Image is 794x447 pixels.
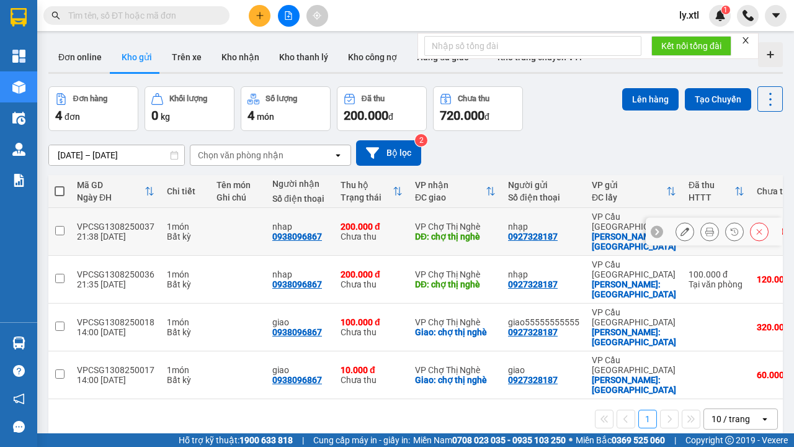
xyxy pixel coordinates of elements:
[269,42,338,72] button: Kho thanh lý
[741,36,750,45] span: close
[341,365,403,385] div: Chưa thu
[167,279,204,289] div: Bất kỳ
[77,279,154,289] div: 21:35 [DATE]
[415,279,496,289] div: DĐ: chợ thị nghè
[12,336,25,350] img: warehouse-icon
[415,222,496,232] div: VP Chợ Thị Nghè
[13,393,25,405] span: notification
[612,435,665,445] strong: 0369 525 060
[415,365,496,375] div: VP Chợ Thị Nghè
[661,39,721,53] span: Kết nối tổng đài
[508,317,579,327] div: giao55555555555
[12,50,25,63] img: dashboard-icon
[48,42,112,72] button: Đơn online
[689,192,734,202] div: HTTT
[249,5,270,27] button: plus
[592,192,666,202] div: ĐC lấy
[161,112,170,122] span: kg
[12,112,25,125] img: warehouse-icon
[167,327,204,337] div: Bất kỳ
[77,180,145,190] div: Mã GD
[12,143,25,156] img: warehouse-icon
[167,232,204,242] div: Bất kỳ
[112,42,162,72] button: Kho gửi
[257,112,274,122] span: món
[13,365,25,377] span: question-circle
[77,327,154,337] div: 14:00 [DATE]
[344,108,388,123] span: 200.000
[592,212,676,232] div: VP Cầu [GEOGRAPHIC_DATA]
[272,194,328,204] div: Số điện thoại
[77,232,154,242] div: 21:38 [DATE]
[272,232,322,242] div: 0938096867
[169,94,207,103] div: Khối lượng
[638,410,657,428] button: 1
[341,222,403,242] div: Chưa thu
[592,260,676,279] div: VP Cầu [GEOGRAPHIC_DATA]
[77,317,154,327] div: VPCSG1308250018
[508,192,579,202] div: Số điện thoại
[65,112,80,122] span: đơn
[407,42,479,72] button: Hàng đã giao
[711,413,750,425] div: 10 / trang
[723,6,728,14] span: 1
[167,317,204,327] div: 1 món
[415,269,496,279] div: VP Chợ Thị Nghè
[278,5,300,27] button: file-add
[48,86,138,131] button: Đơn hàng4đơn
[362,94,385,103] div: Đã thu
[167,186,204,196] div: Chi tiết
[167,222,204,232] div: 1 món
[272,317,328,327] div: giao
[338,42,407,72] button: Kho công nợ
[151,108,158,123] span: 0
[452,435,566,445] strong: 0708 023 035 - 0935 103 250
[508,232,558,242] div: 0927328187
[341,222,403,232] div: 200.000 đ
[592,355,676,375] div: VP Cầu [GEOGRAPHIC_DATA]
[758,42,783,67] div: Tạo kho hàng mới
[576,433,665,447] span: Miền Bắc
[216,180,260,190] div: Tên món
[51,11,60,20] span: search
[415,180,486,190] div: VP nhận
[77,222,154,232] div: VPCSG1308250037
[676,222,694,241] div: Sửa đơn hàng
[721,6,730,14] sup: 1
[508,375,558,385] div: 0927328187
[415,375,496,385] div: Giao: chợ thị nghè
[415,327,496,337] div: Giao: chợ thị nghè
[415,317,496,327] div: VP Chợ Thị Nghè
[592,375,676,395] div: Nhận: điện biên phủ
[415,232,496,242] div: DĐ: chợ thị nghè
[508,279,558,289] div: 0927328187
[682,175,751,208] th: Toggle SortBy
[216,192,260,202] div: Ghi chú
[341,365,403,375] div: 10.000 đ
[508,327,558,337] div: 0927328187
[179,433,293,447] span: Hỗ trợ kỹ thuật:
[484,112,489,122] span: đ
[592,327,676,347] div: Nhận: điện biên phủ
[49,145,184,165] input: Select a date range.
[413,433,566,447] span: Miền Nam
[508,180,579,190] div: Người gửi
[341,192,393,202] div: Trạng thái
[760,414,770,424] svg: open
[569,438,573,443] span: ⚪️
[77,375,154,385] div: 14:00 [DATE]
[508,365,579,375] div: giao
[586,175,682,208] th: Toggle SortBy
[55,108,62,123] span: 4
[770,10,782,21] span: caret-down
[73,94,107,103] div: Đơn hàng
[651,36,731,56] button: Kết nối tổng đài
[433,86,523,131] button: Chưa thu720.000đ
[388,112,393,122] span: đ
[272,279,322,289] div: 0938096867
[13,421,25,433] span: message
[765,5,787,27] button: caret-down
[77,365,154,375] div: VPCSG1308250017
[256,11,264,20] span: plus
[68,9,215,22] input: Tìm tên, số ĐT hoặc mã đơn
